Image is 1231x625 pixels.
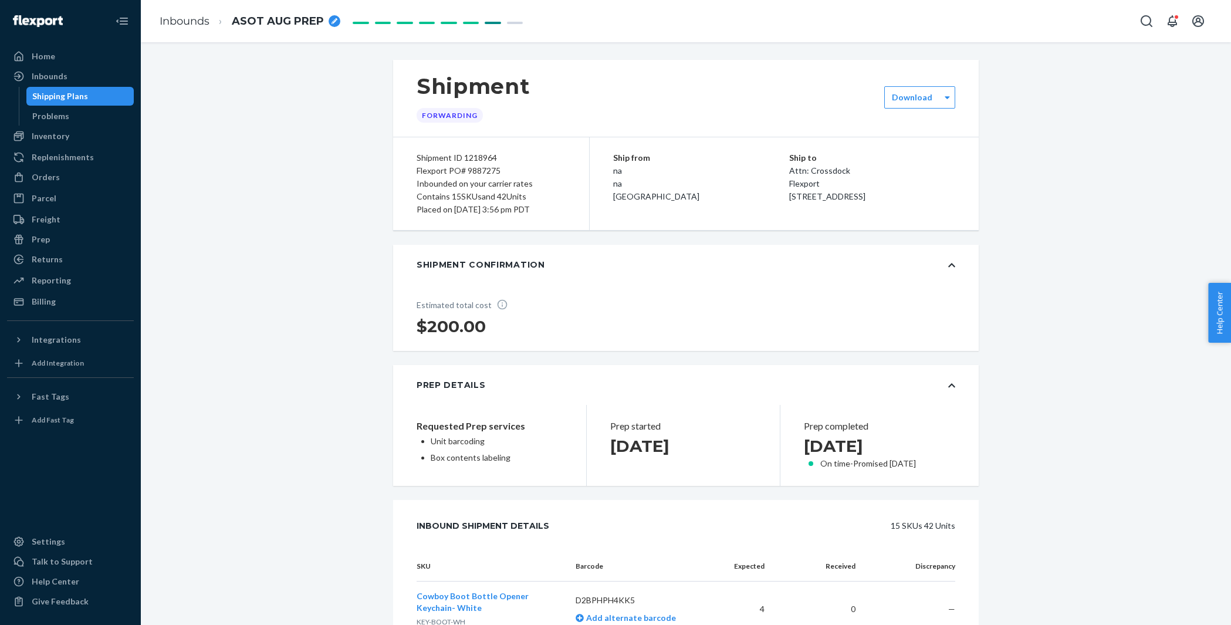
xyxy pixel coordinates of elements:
[804,435,949,457] h2: [DATE]
[584,613,676,623] span: Add alternate barcode
[613,151,789,164] p: Ship from
[7,572,134,591] a: Help Center
[32,334,81,346] div: Integrations
[1208,283,1231,343] button: Help Center
[417,379,485,391] div: Prep Details
[7,127,134,146] a: Inventory
[32,576,79,587] div: Help Center
[1186,9,1210,33] button: Open account menu
[789,177,955,190] p: Flexport
[431,435,563,447] p: Unit barcoding
[32,130,69,142] div: Inventory
[110,9,134,33] button: Close Navigation
[1161,9,1184,33] button: Open notifications
[32,50,55,62] div: Home
[610,419,756,433] header: Prep started
[417,177,566,190] div: Inbounded on your carrier rates
[32,254,63,265] div: Returns
[7,47,134,66] a: Home
[804,419,949,433] header: Prep completed
[7,292,134,311] a: Billing
[417,190,566,203] div: Contains 15 SKUs and 42 Units
[160,15,209,28] a: Inbounds
[13,15,63,27] img: Flexport logo
[417,151,566,164] div: Shipment ID 1218964
[576,594,706,606] p: D2BPHPH4KK5
[32,171,60,183] div: Orders
[32,296,56,308] div: Billing
[417,591,529,613] span: Cowboy Boot Bottle Opener Keychain- White
[948,604,955,614] span: —
[26,107,134,126] a: Problems
[610,435,756,457] h2: [DATE]
[1135,9,1158,33] button: Open Search Box
[789,151,955,164] p: Ship to
[7,592,134,611] button: Give Feedback
[566,552,716,582] th: Barcode
[804,459,949,468] div: On time - Promised [DATE]
[32,415,74,425] div: Add Fast Tag
[613,165,699,201] span: na na [GEOGRAPHIC_DATA]
[7,271,134,290] a: Reporting
[417,108,483,123] div: Forwarding
[7,189,134,208] a: Parcel
[7,330,134,349] button: Integrations
[7,387,134,406] button: Fast Tags
[7,250,134,269] a: Returns
[431,452,563,464] p: Box contents labeling
[417,419,563,433] p: Requested Prep services
[417,299,516,311] p: Estimated total cost
[150,4,350,39] ol: breadcrumbs
[789,191,865,201] span: [STREET_ADDRESS]
[417,514,549,538] div: Inbound Shipment Details
[32,110,69,122] div: Problems
[7,210,134,229] a: Freight
[32,596,89,607] div: Give Feedback
[7,168,134,187] a: Orders
[7,411,134,430] a: Add Fast Tag
[789,164,955,177] p: Attn: Crossdock
[417,316,516,337] h1: $200.00
[7,552,134,571] button: Talk to Support
[7,148,134,167] a: Replenishments
[32,556,93,567] div: Talk to Support
[32,192,56,204] div: Parcel
[417,164,566,177] div: Flexport PO# 9887275
[715,552,774,582] th: Expected
[7,532,134,551] a: Settings
[417,203,566,216] div: Placed on [DATE] 3:56 pm PDT
[32,70,67,82] div: Inbounds
[32,275,71,286] div: Reporting
[26,87,134,106] a: Shipping Plans
[32,358,84,368] div: Add Integration
[232,14,324,29] span: ASOT AUG PREP
[32,234,50,245] div: Prep
[7,67,134,86] a: Inbounds
[417,74,530,99] h1: Shipment
[865,552,955,582] th: Discrepancy
[32,391,69,403] div: Fast Tags
[7,354,134,373] a: Add Integration
[32,90,88,102] div: Shipping Plans
[576,514,955,538] div: 15 SKUs 42 Units
[774,552,864,582] th: Received
[32,151,94,163] div: Replenishments
[417,259,545,271] div: Shipment Confirmation
[7,230,134,249] a: Prep
[32,536,65,548] div: Settings
[417,552,566,582] th: SKU
[32,214,60,225] div: Freight
[892,92,932,103] label: Download
[576,613,676,623] a: Add alternate barcode
[417,590,557,614] button: Cowboy Boot Bottle Opener Keychain- White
